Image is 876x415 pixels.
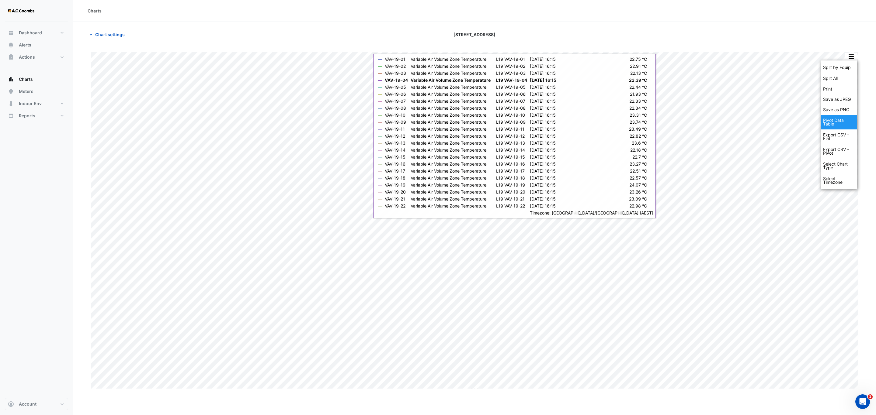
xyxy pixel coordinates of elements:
[821,105,857,115] div: Save as PNG
[821,159,857,173] div: Select Chart Type
[454,31,495,38] span: [STREET_ADDRESS]
[868,394,873,399] span: 1
[8,76,14,82] app-icon: Charts
[821,129,857,144] div: Export CSV - Flat
[19,42,31,48] span: Alerts
[5,85,68,98] button: Meters
[19,88,33,94] span: Meters
[19,113,35,119] span: Reports
[19,76,33,82] span: Charts
[5,39,68,51] button: Alerts
[821,144,857,159] div: Export CSV - Pivot
[845,53,857,60] button: More Options
[5,398,68,410] button: Account
[19,401,36,407] span: Account
[8,54,14,60] app-icon: Actions
[5,27,68,39] button: Dashboard
[95,31,125,38] span: Chart settings
[821,115,857,129] div: Pivot Data Table
[821,62,857,73] div: Data series of the same equipment displayed on the same chart, except for binary data
[8,30,14,36] app-icon: Dashboard
[5,98,68,110] button: Indoor Env
[7,5,35,17] img: Company Logo
[5,73,68,85] button: Charts
[8,101,14,107] app-icon: Indoor Env
[821,173,857,188] div: Select Timezone
[19,30,42,36] span: Dashboard
[821,94,857,105] div: Save as JPEG
[821,73,857,84] div: Each data series displayed its own chart, except alerts which are shown on top of non binary data...
[19,101,42,107] span: Indoor Env
[88,29,129,40] button: Chart settings
[5,51,68,63] button: Actions
[855,394,870,409] iframe: Intercom live chat
[8,42,14,48] app-icon: Alerts
[19,54,35,60] span: Actions
[8,113,14,119] app-icon: Reports
[821,84,857,94] div: Print
[8,88,14,94] app-icon: Meters
[88,8,102,14] div: Charts
[5,110,68,122] button: Reports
